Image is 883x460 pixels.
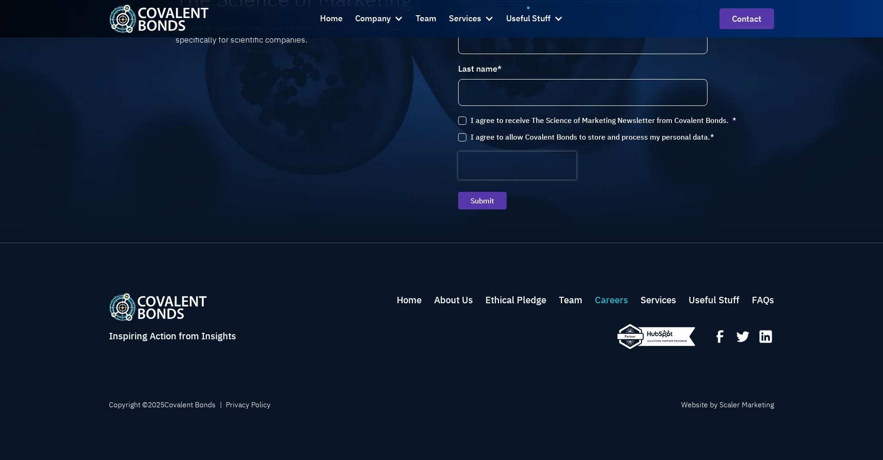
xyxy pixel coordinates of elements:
[752,293,774,307] a: useful stuff
[449,12,481,25] div: Services
[595,293,628,307] a: careers
[720,8,774,29] a: contact
[717,353,883,460] iframe: Chat Widget
[320,6,343,31] a: Home
[689,293,739,307] a: useful stuff
[416,6,436,31] a: Team
[458,192,507,209] input: Submit
[397,293,422,307] a: home
[220,399,222,411] div: |
[109,329,236,343] div: Inspiring Action from Insights
[434,293,473,307] a: about us
[641,293,676,307] a: services
[485,293,546,307] a: about us
[320,12,343,25] div: Home
[148,400,164,409] span: 2025
[226,399,271,411] a: Privacy Policy
[109,293,207,321] img: Covalent Bonds White / Teal Logo
[471,116,729,125] p: I agree to receive The Science of Marketing Newsletter from Covalent Bonds.
[681,399,774,411] a: Website by Scaler Marketing
[458,117,466,125] input: I agree to receive The Science of Marketing Newsletter from Covalent Bonds. *
[355,12,391,25] div: Company
[355,6,403,31] div: Company
[416,12,436,25] div: Team
[458,63,497,74] span: Last name
[458,152,576,179] iframe: reCAPTCHA
[471,132,710,141] p: I agree to allow Covalent Bonds to store and process my personal data.
[458,133,466,141] input: I agree to allow Covalent Bonds to store and process my personal data.*
[109,5,209,33] img: Covalent Bonds White / Teal Logo
[559,293,582,307] a: team
[506,12,550,25] div: Useful Stuff
[109,399,216,411] div: Copyright © Covalent Bonds
[506,6,563,31] div: Useful Stuff
[109,5,209,33] a: home
[449,6,494,31] div: Services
